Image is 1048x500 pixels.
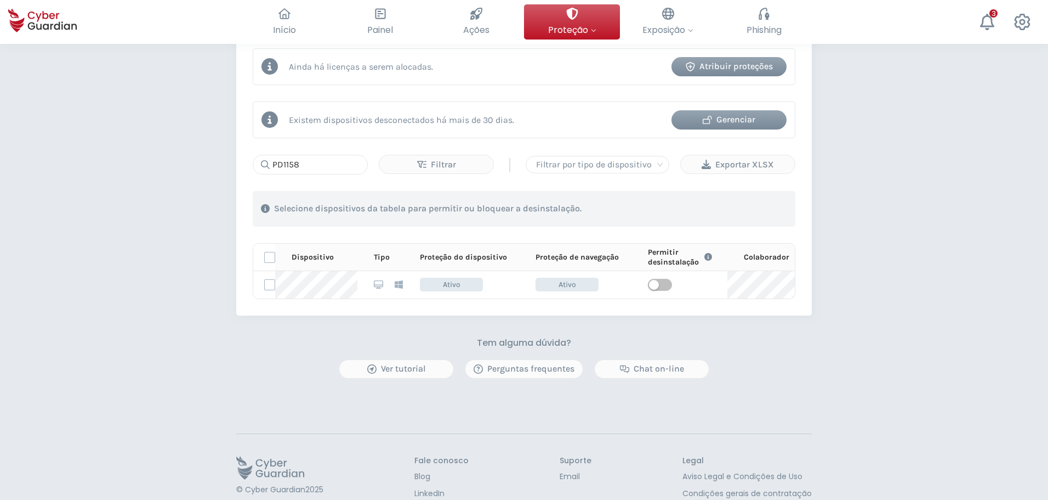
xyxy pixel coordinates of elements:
[253,155,368,175] input: Buscar...
[682,471,812,482] a: Aviso Legal e Condições de Uso
[560,456,591,466] h3: Suporte
[367,23,393,37] span: Painel
[671,110,787,130] button: Gerenciar
[620,4,716,40] button: Exposição
[348,362,445,375] div: Ver tutorial
[536,252,619,262] p: Proteção de navegação
[332,4,428,40] button: Painel
[339,359,454,379] button: Ver tutorial
[682,456,812,466] h3: Legal
[388,158,485,171] div: Filtrar
[648,248,702,267] p: Permitir desinstalação
[414,488,469,499] a: LinkedIn
[716,4,812,40] button: Phishing
[680,155,795,174] button: Exportar XLSX
[465,359,583,379] button: Perguntas frequentes
[463,23,489,37] span: Ações
[274,203,582,214] p: Selecione dispositivos da tabela para permitir ou bloquear a desinstalação.
[420,252,507,262] p: Proteção do dispositivo
[680,60,778,73] div: Atribuir proteções
[273,23,296,37] span: Início
[671,57,787,76] button: Atribuir proteções
[744,252,789,262] p: Colaborador
[292,252,334,262] p: Dispositivo
[414,456,469,466] h3: Fale conosco
[689,158,787,171] div: Exportar XLSX
[374,252,390,262] p: Tipo
[414,471,469,482] a: Blog
[642,23,693,37] span: Exposição
[747,23,782,37] span: Phishing
[560,471,591,482] a: Email
[428,4,524,40] button: Ações
[474,362,574,375] div: Perguntas frequentes
[477,338,571,349] h3: Tem alguma dúvida?
[289,61,433,72] p: Ainda há licenças a serem alocadas.
[702,248,715,267] button: Link to FAQ information
[603,362,700,375] div: Chat on-line
[236,485,323,495] p: © Cyber Guardian 2025
[680,113,778,126] div: Gerenciar
[236,4,332,40] button: Início
[989,9,998,18] div: 3
[289,115,514,125] p: Existem dispositivos desconectados há mais de 30 dias.
[682,488,812,499] a: Condições gerais de contratação
[508,156,512,173] span: |
[536,278,599,291] span: Ativo
[420,278,483,291] span: Ativo
[524,4,620,40] button: Proteção
[594,359,709,379] button: Chat on-line
[379,155,494,174] button: Filtrar
[548,23,596,37] span: Proteção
